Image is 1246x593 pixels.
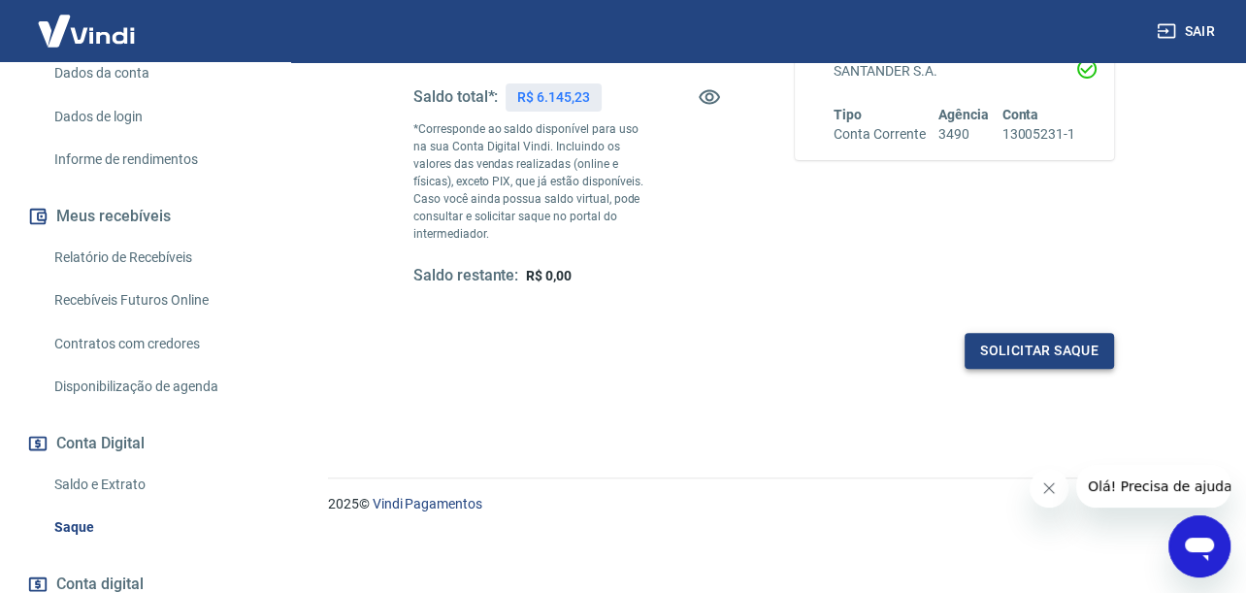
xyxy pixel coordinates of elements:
[47,53,267,93] a: Dados da conta
[328,494,1199,514] p: 2025 ©
[47,97,267,137] a: Dados de login
[47,367,267,407] a: Disponibilização de agenda
[834,107,862,122] span: Tipo
[965,333,1114,369] button: Solicitar saque
[47,140,267,180] a: Informe de rendimentos
[23,1,149,60] img: Vindi
[23,195,267,238] button: Meus recebíveis
[1168,515,1230,577] iframe: Botão para abrir a janela de mensagens
[12,14,163,29] span: Olá! Precisa de ajuda?
[1153,14,1223,49] button: Sair
[373,496,482,511] a: Vindi Pagamentos
[1001,124,1075,145] h6: 13005231-1
[938,124,989,145] h6: 3490
[1001,107,1038,122] span: Conta
[413,87,498,107] h5: Saldo total*:
[47,238,267,278] a: Relatório de Recebíveis
[47,324,267,364] a: Contratos com credores
[938,107,989,122] span: Agência
[47,465,267,505] a: Saldo e Extrato
[1076,465,1230,508] iframe: Mensagem da empresa
[1030,469,1068,508] iframe: Fechar mensagem
[47,280,267,320] a: Recebíveis Futuros Online
[413,266,518,286] h5: Saldo restante:
[526,268,572,283] span: R$ 0,00
[23,422,267,465] button: Conta Digital
[413,120,653,243] p: *Corresponde ao saldo disponível para uso na sua Conta Digital Vindi. Incluindo os valores das ve...
[47,508,267,547] a: Saque
[834,61,1075,82] h6: SANTANDER S.A.
[517,87,589,108] p: R$ 6.145,23
[834,124,925,145] h6: Conta Corrente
